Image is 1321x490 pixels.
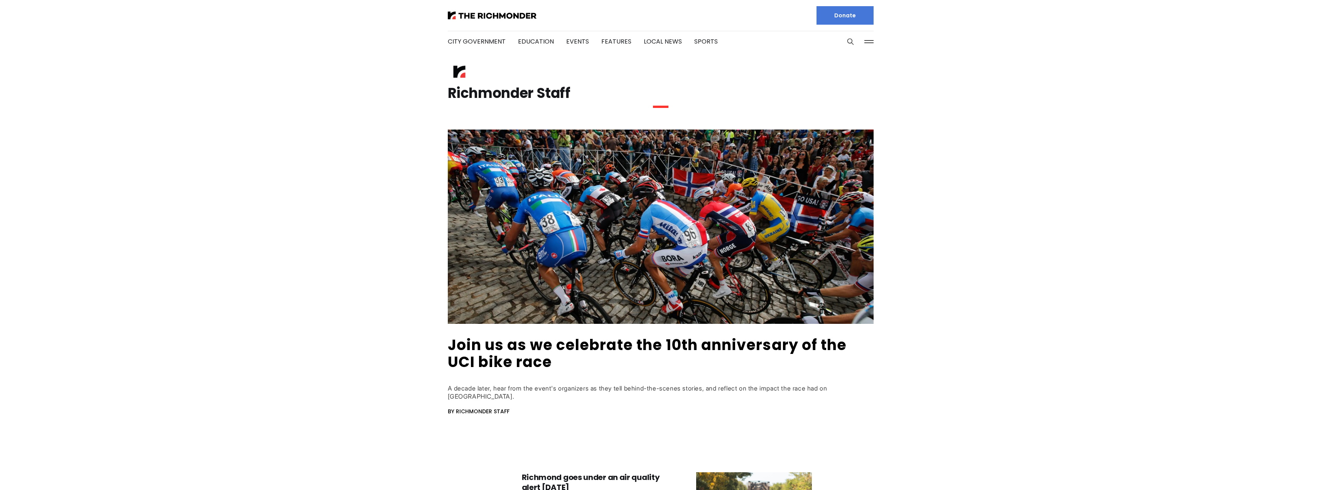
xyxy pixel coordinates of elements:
a: Local News [644,37,682,46]
img: Join us as we celebrate the 10th anniversary of the UCI bike race [448,130,874,324]
button: Search this site [845,36,856,47]
a: Join us as we celebrate the 10th anniversary of the UCI bike race [448,335,847,372]
iframe: portal-trigger [1256,452,1321,490]
div: A decade later, hear from the event's organizers as they tell behind-the-scenes stories, and refl... [448,384,874,401]
a: City Government [448,37,506,46]
a: Events [566,37,589,46]
a: Education [518,37,554,46]
span: By Richmonder Staff [448,407,510,415]
a: Sports [694,37,718,46]
a: Donate [817,6,874,25]
img: Richmonder Staff [448,60,471,83]
a: Features [601,37,631,46]
h1: Richmonder Staff [448,87,874,99]
img: The Richmonder [448,12,536,19]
